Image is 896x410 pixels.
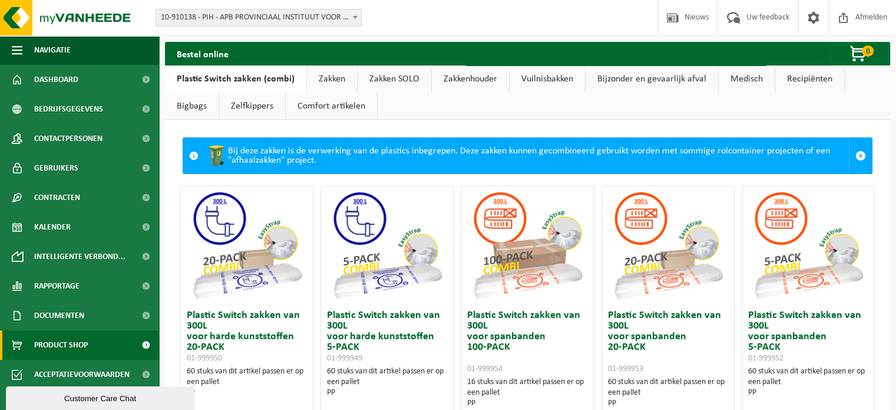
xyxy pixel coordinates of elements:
[749,186,867,304] img: 01-999952
[34,65,78,94] span: Dashboard
[286,93,377,120] a: Comfort artikelen
[748,310,868,363] h3: Plastic Switch zakken van 300L voor spanbanden 5-PACK
[586,65,718,93] a: Bijzonder en gevaarlijk afval
[34,271,80,301] span: Rapportage
[748,366,868,398] div: 60 stuks van dit artikel passen er op een pallet
[34,153,78,183] span: Gebruikers
[34,360,130,389] span: Acceptatievoorwaarden
[328,186,446,304] img: 01-999949
[510,65,585,93] a: Vuilnisbakken
[34,301,84,330] span: Documenten
[6,384,197,410] iframe: chat widget
[467,310,587,374] h3: Plastic Switch zakken van 300L voor spanbanden 100-PACK
[719,65,775,93] a: Medisch
[358,65,431,93] a: Zakken SOLO
[608,310,728,374] h3: Plastic Switch zakken van 300L voor spanbanden 20-PACK
[34,330,88,360] span: Product Shop
[307,65,357,93] a: Zakken
[204,144,228,168] img: WB-0240-HPE-GN-50.png
[467,377,587,409] div: 16 stuks van dit artikel passen er op een pallet
[165,65,306,93] a: Plastic Switch zakken (combi)
[608,365,643,373] span: 01-999953
[327,354,362,363] span: 01-999949
[34,242,125,271] span: Intelligente verbond...
[830,42,889,65] button: 0
[849,138,872,173] a: Sluit melding
[204,138,849,173] div: Bij deze zakken is de verwerking van de plastics inbegrepen. Deze zakken kunnen gecombineerd gebr...
[188,186,306,304] img: 01-999950
[187,388,307,398] div: PP
[327,310,447,363] h3: Plastic Switch zakken van 300L voor harde kunststoffen 5-PACK
[327,366,447,398] div: 60 stuks van dit artikel passen er op een pallet
[608,377,728,409] div: 60 stuks van dit artikel passen er op een pallet
[187,354,222,363] span: 01-999950
[34,183,80,212] span: Contracten
[156,9,362,27] span: 10-910138 - PIH - APB PROVINCIAAL INSTITUUT VOOR HYGIENE - ANTWERPEN
[432,65,509,93] a: Zakkenhouder
[609,186,727,304] img: 01-999953
[34,212,71,242] span: Kalender
[219,93,285,120] a: Zelfkippers
[748,388,868,398] div: PP
[468,186,586,304] img: 01-999954
[187,366,307,398] div: 60 stuks van dit artikel passen er op een pallet
[775,65,844,93] a: Recipiënten
[34,124,103,153] span: Contactpersonen
[187,310,307,363] h3: Plastic Switch zakken van 300L voor harde kunststoffen 20-PACK
[165,42,240,65] h2: Bestel online
[467,398,587,409] div: PP
[327,388,447,398] div: PP
[156,9,361,26] span: 10-910138 - PIH - APB PROVINCIAAL INSTITUUT VOOR HYGIENE - ANTWERPEN
[34,35,71,65] span: Navigatie
[608,398,728,409] div: PP
[34,94,103,124] span: Bedrijfsgegevens
[862,45,874,57] span: 0
[467,365,502,373] span: 01-999954
[748,354,783,363] span: 01-999952
[165,93,219,120] a: Bigbags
